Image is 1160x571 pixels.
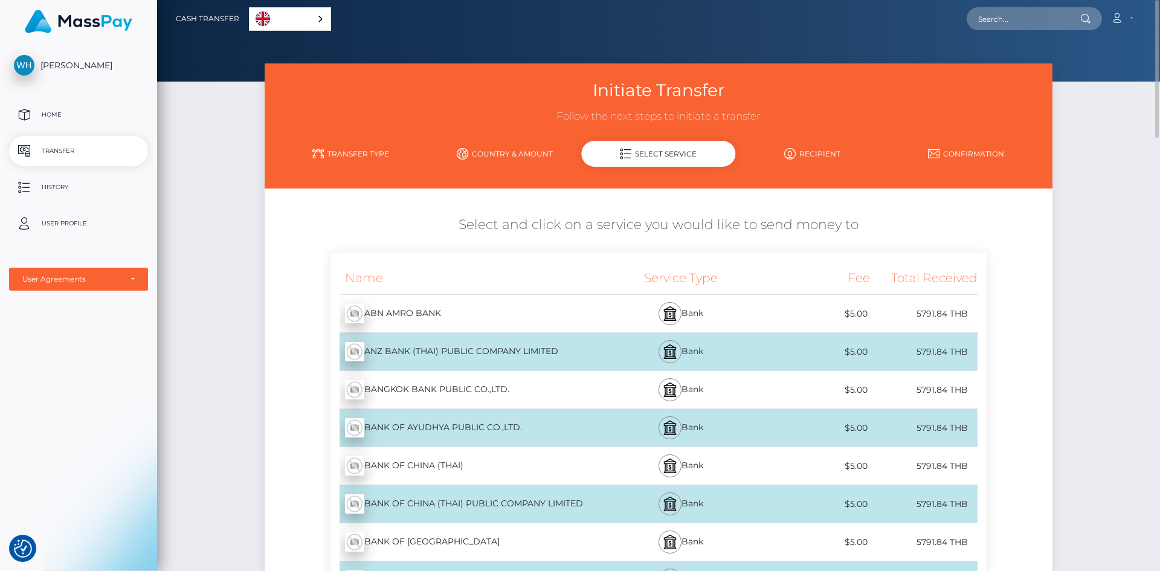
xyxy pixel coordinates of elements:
[870,376,978,404] div: 5791.84 THB
[330,262,600,294] div: Name
[762,415,870,442] div: $5.00
[762,338,870,366] div: $5.00
[330,373,600,407] div: BANGKOK BANK PUBLIC CO.,LTD.
[428,143,582,164] a: Country & Amount
[870,415,978,442] div: 5791.84 THB
[600,447,762,485] div: Bank
[249,7,331,31] div: Language
[330,297,600,331] div: ABN AMRO BANK
[9,208,148,239] a: User Profile
[889,143,1043,164] a: Confirmation
[600,295,762,332] div: Bank
[14,142,143,160] p: Transfer
[9,60,148,71] span: [PERSON_NAME]
[14,106,143,124] p: Home
[663,535,677,549] img: bank.svg
[870,300,978,327] div: 5791.84 THB
[274,216,1043,234] h5: Select and click on a service you would like to send money to
[330,487,600,521] div: BANK OF CHINA (THAI) PUBLIC COMPANY LIMITED
[870,338,978,366] div: 5791.84 THB
[663,382,677,397] img: bank.svg
[762,491,870,518] div: $5.00
[22,274,121,284] div: User Agreements
[274,109,1043,124] h3: Follow the next steps to initiate a transfer
[762,529,870,556] div: $5.00
[663,306,677,321] img: bank.svg
[14,215,143,233] p: User Profile
[249,7,331,31] aside: Language selected: English
[176,6,239,31] a: Cash Transfer
[330,411,600,445] div: BANK OF AYUDHYA PUBLIC CO.,LTD.
[735,143,889,164] a: Recipient
[345,380,364,399] img: wMhJQYtZFAryAAAAABJRU5ErkJggg==
[345,342,364,361] img: wMhJQYtZFAryAAAAABJRU5ErkJggg==
[600,333,762,370] div: Bank
[600,262,762,294] div: Service Type
[330,525,600,559] div: BANK OF [GEOGRAPHIC_DATA]
[9,100,148,130] a: Home
[600,485,762,523] div: Bank
[762,300,870,327] div: $5.00
[345,494,364,514] img: wMhJQYtZFAryAAAAABJRU5ErkJggg==
[345,304,364,323] img: wMhJQYtZFAryAAAAABJRU5ErkJggg==
[870,529,978,556] div: 5791.84 THB
[330,449,600,483] div: BANK OF CHINA (THAI)
[25,10,132,33] img: MassPay
[345,456,364,476] img: wMhJQYtZFAryAAAAABJRU5ErkJggg==
[600,371,762,408] div: Bank
[14,540,32,558] img: Revisit consent button
[762,453,870,480] div: $5.00
[345,532,364,552] img: wMhJQYtZFAryAAAAABJRU5ErkJggg==
[9,268,148,291] button: User Agreements
[663,421,677,435] img: bank.svg
[9,172,148,202] a: History
[14,178,143,196] p: History
[250,8,330,30] a: English
[762,262,870,294] div: Fee
[274,143,428,164] a: Transfer Type
[582,141,736,167] div: Select Service
[274,79,1043,102] h3: Initiate Transfer
[870,262,978,294] div: Total Received
[14,540,32,558] button: Consent Preferences
[663,344,677,359] img: bank.svg
[663,497,677,511] img: bank.svg
[870,491,978,518] div: 5791.84 THB
[870,453,978,480] div: 5791.84 THB
[330,335,600,369] div: ANZ BANK (THAI) PUBLIC COMPANY LIMITED
[345,418,364,437] img: wMhJQYtZFAryAAAAABJRU5ErkJggg==
[663,459,677,473] img: bank.svg
[9,136,148,166] a: Transfer
[762,376,870,404] div: $5.00
[600,523,762,561] div: Bank
[600,409,762,447] div: Bank
[967,7,1080,30] input: Search...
